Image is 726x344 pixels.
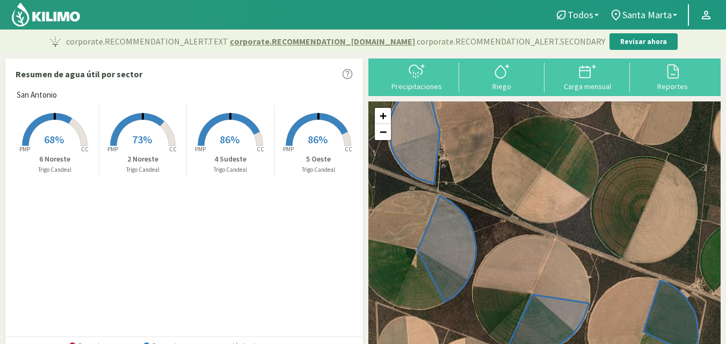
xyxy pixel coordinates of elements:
span: 73% [132,133,152,146]
p: corporate.RECOMMENDATION_ALERT.TEXT [66,35,605,48]
p: 5 Oeste [275,153,363,165]
span: 86% [308,133,328,146]
p: Revisar ahora [620,36,667,47]
p: 6 Noreste [11,153,99,165]
span: 68% [44,133,64,146]
tspan: CC [345,145,353,153]
button: Reportes [630,62,715,91]
tspan: CC [257,145,265,153]
tspan: PMP [283,145,294,153]
a: Zoom out [375,124,391,140]
tspan: PMP [195,145,206,153]
button: Precipitaciones [374,62,459,91]
p: Trigo Candeal [99,165,187,174]
p: 4 Sudeste [187,153,274,165]
div: Carga mensual [548,83,627,90]
p: Trigo Candeal [187,165,274,174]
div: Precipitaciones [377,83,456,90]
span: 86% [220,133,239,146]
span: Todos [568,9,593,20]
tspan: PMP [107,145,118,153]
p: Trigo Candeal [11,165,99,174]
a: Zoom in [375,108,391,124]
span: San Antonio [17,89,57,101]
div: Riego [462,83,541,90]
p: Resumen de agua útil por sector [16,68,142,80]
p: Trigo Candeal [275,165,363,174]
button: Riego [459,62,544,91]
tspan: PMP [19,145,30,153]
span: corporate.RECOMMENDATION_ALERT.SECONDARY [417,35,605,48]
tspan: CC [82,145,89,153]
button: Revisar ahora [609,33,678,50]
div: Reportes [633,83,712,90]
button: Carga mensual [544,62,630,91]
tspan: CC [169,145,177,153]
img: Kilimo [11,2,81,27]
span: corporate.RECOMMENDATION_[DOMAIN_NAME] [230,35,415,48]
span: Santa Marta [622,9,672,20]
p: 2 Noreste [99,153,187,165]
